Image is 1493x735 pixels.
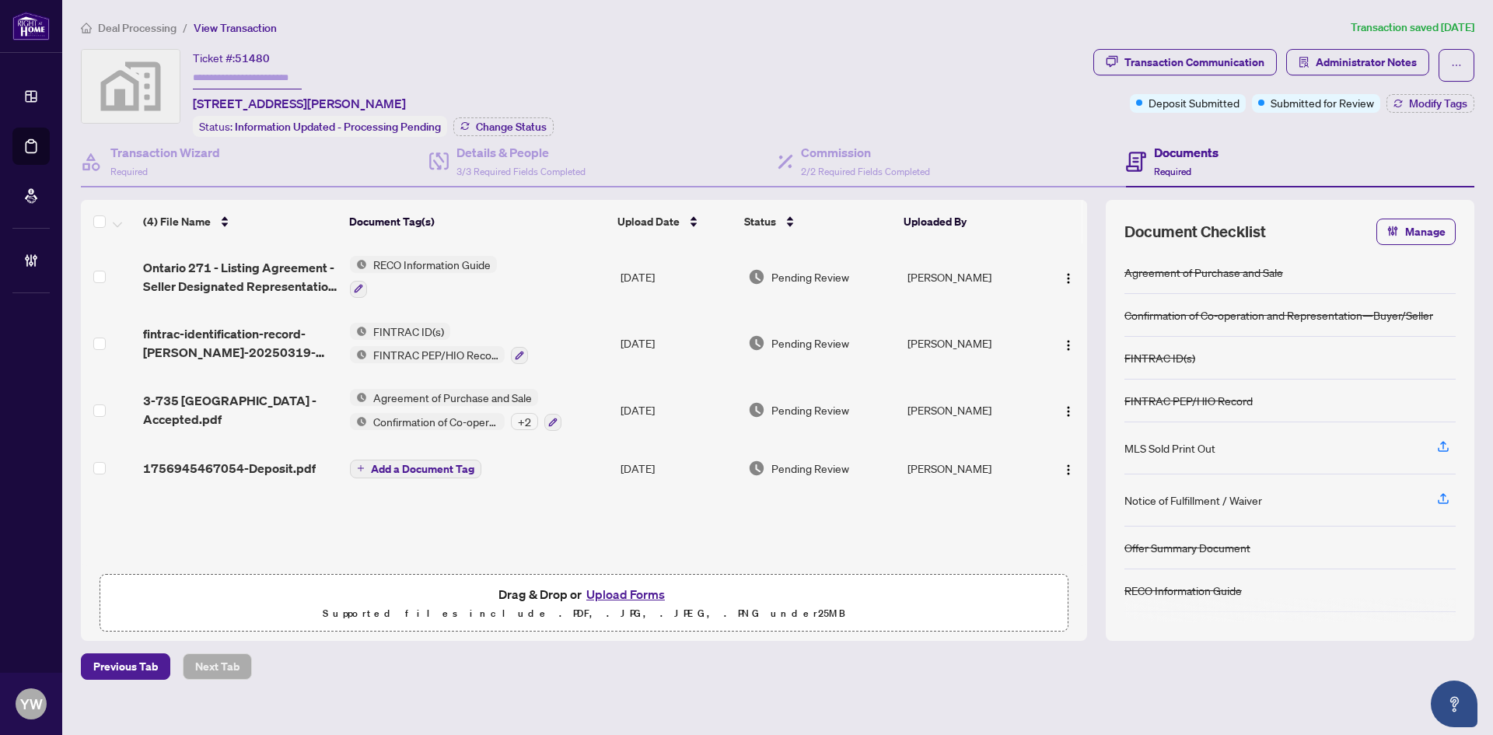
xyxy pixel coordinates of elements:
[476,121,547,132] span: Change Status
[1124,492,1262,509] div: Notice of Fulfillment / Waiver
[194,21,277,35] span: View Transaction
[350,458,481,478] button: Add a Document Tag
[614,243,742,310] td: [DATE]
[350,389,561,431] button: Status IconAgreement of Purchase and SaleStatus IconConfirmation of Co-operation and Representati...
[801,166,930,177] span: 2/2 Required Fields Completed
[1124,349,1195,366] div: FINTRAC ID(s)
[498,584,670,604] span: Drag & Drop or
[1124,264,1283,281] div: Agreement of Purchase and Sale
[137,200,343,243] th: (4) File Name
[771,401,849,418] span: Pending Review
[748,268,765,285] img: Document Status
[143,391,337,429] span: 3-735 [GEOGRAPHIC_DATA] - Accepted.pdf
[771,334,849,352] span: Pending Review
[143,324,337,362] span: fintrac-identification-record-[PERSON_NAME]-20250319-215804.pdf
[611,200,739,243] th: Upload Date
[193,116,447,137] div: Status:
[453,117,554,136] button: Change Status
[357,464,365,472] span: plus
[143,213,211,230] span: (4) File Name
[1154,166,1191,177] span: Required
[901,443,1042,493] td: [PERSON_NAME]
[1124,221,1266,243] span: Document Checklist
[1124,582,1242,599] div: RECO Information Guide
[771,268,849,285] span: Pending Review
[110,143,220,162] h4: Transaction Wizard
[1376,219,1456,245] button: Manage
[744,213,776,230] span: Status
[110,166,148,177] span: Required
[350,256,497,298] button: Status IconRECO Information Guide
[1124,539,1250,556] div: Offer Summary Document
[456,166,586,177] span: 3/3 Required Fields Completed
[1124,392,1253,409] div: FINTRAC PEP/HIO Record
[1056,331,1081,355] button: Logo
[367,389,538,406] span: Agreement of Purchase and Sale
[235,120,441,134] span: Information Updated - Processing Pending
[1431,681,1477,727] button: Open asap
[748,460,765,477] img: Document Status
[748,401,765,418] img: Document Status
[1056,456,1081,481] button: Logo
[100,575,1068,632] span: Drag & Drop orUpload FormsSupported files include .PDF, .JPG, .JPEG, .PNG under25MB
[93,654,158,679] span: Previous Tab
[1149,94,1240,111] span: Deposit Submitted
[183,19,187,37] li: /
[901,376,1042,443] td: [PERSON_NAME]
[748,334,765,352] img: Document Status
[617,213,680,230] span: Upload Date
[456,143,586,162] h4: Details & People
[110,604,1058,623] p: Supported files include .PDF, .JPG, .JPEG, .PNG under 25 MB
[343,200,611,243] th: Document Tag(s)
[738,200,897,243] th: Status
[82,50,180,123] img: svg%3e
[193,94,406,113] span: [STREET_ADDRESS][PERSON_NAME]
[350,323,528,365] button: Status IconFINTRAC ID(s)Status IconFINTRAC PEP/HIO Record
[1056,397,1081,422] button: Logo
[1286,49,1429,75] button: Administrator Notes
[235,51,270,65] span: 51480
[350,413,367,430] img: Status Icon
[193,49,270,67] div: Ticket #:
[1056,264,1081,289] button: Logo
[20,693,43,715] span: YW
[1124,439,1215,457] div: MLS Sold Print Out
[901,243,1042,310] td: [PERSON_NAME]
[367,413,505,430] span: Confirmation of Co-operation and Representation—Buyer/Seller
[582,584,670,604] button: Upload Forms
[1386,94,1474,113] button: Modify Tags
[81,653,170,680] button: Previous Tab
[183,653,252,680] button: Next Tab
[350,389,367,406] img: Status Icon
[1062,405,1075,418] img: Logo
[367,346,505,363] span: FINTRAC PEP/HIO Record
[81,23,92,33] span: home
[511,413,538,430] div: + 2
[143,459,316,478] span: 1756945467054-Deposit.pdf
[1154,143,1219,162] h4: Documents
[350,346,367,363] img: Status Icon
[1062,339,1075,352] img: Logo
[350,256,367,273] img: Status Icon
[614,443,742,493] td: [DATE]
[897,200,1037,243] th: Uploaded By
[901,310,1042,377] td: [PERSON_NAME]
[614,310,742,377] td: [DATE]
[1093,49,1277,75] button: Transaction Communication
[1124,306,1433,324] div: Confirmation of Co-operation and Representation—Buyer/Seller
[12,12,50,40] img: logo
[1409,98,1467,109] span: Modify Tags
[1351,19,1474,37] article: Transaction saved [DATE]
[350,460,481,478] button: Add a Document Tag
[371,464,474,474] span: Add a Document Tag
[1062,464,1075,476] img: Logo
[1316,50,1417,75] span: Administrator Notes
[367,256,497,273] span: RECO Information Guide
[771,460,849,477] span: Pending Review
[1271,94,1374,111] span: Submitted for Review
[98,21,177,35] span: Deal Processing
[1405,219,1446,244] span: Manage
[143,258,337,296] span: Ontario 271 - Listing Agreement - Seller Designated Representation Agreement - Authority to Offer...
[350,323,367,340] img: Status Icon
[1062,272,1075,285] img: Logo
